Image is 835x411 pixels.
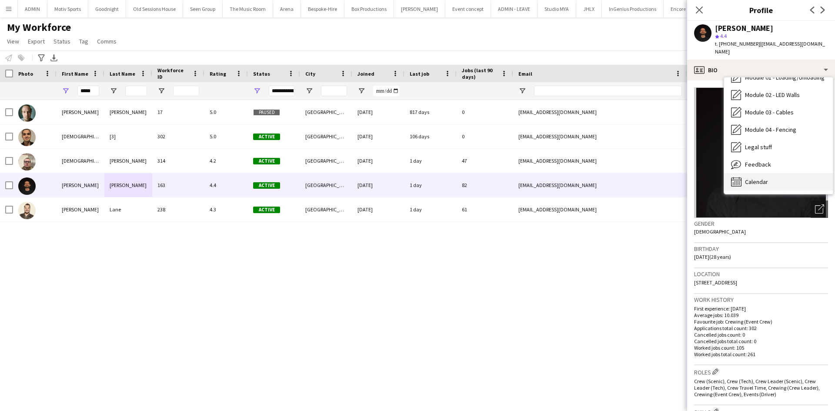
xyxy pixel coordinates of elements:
[518,70,532,77] span: Email
[7,21,71,34] span: My Workforce
[694,245,828,253] h3: Birthday
[204,149,248,173] div: 4.2
[694,228,746,235] span: [DEMOGRAPHIC_DATA]
[694,351,828,358] p: Worked jobs total count: 261
[152,149,204,173] div: 314
[300,197,352,221] div: [GEOGRAPHIC_DATA]
[300,173,352,197] div: [GEOGRAPHIC_DATA]
[410,70,429,77] span: Last job
[104,197,152,221] div: Lane
[491,0,538,17] button: ADMIN - LEAVE
[77,86,99,96] input: First Name Filter Input
[273,0,301,17] button: Arena
[538,0,576,17] button: Studio MYA
[253,109,280,116] span: Paused
[3,36,23,47] a: View
[602,0,664,17] button: InGenius Productions
[724,121,833,138] div: Module 04 - Fencing
[97,37,117,45] span: Comms
[18,129,36,146] img: Christian Hopper [3]
[152,100,204,124] div: 17
[18,70,33,77] span: Photo
[18,0,47,17] button: ADMIN
[513,197,687,221] div: [EMAIL_ADDRESS][DOMAIN_NAME]
[694,367,828,376] h3: Roles
[57,149,104,173] div: [DEMOGRAPHIC_DATA]
[62,87,70,95] button: Open Filter Menu
[694,318,828,325] p: Favourite job: Crewing (Event Crew)
[513,100,687,124] div: [EMAIL_ADDRESS][DOMAIN_NAME]
[534,86,682,96] input: Email Filter Input
[79,37,88,45] span: Tag
[687,60,835,80] div: Bio
[457,100,513,124] div: 0
[47,0,88,17] button: Motiv Sports
[157,67,189,80] span: Workforce ID
[173,86,199,96] input: Workforce ID Filter Input
[352,173,404,197] div: [DATE]
[204,100,248,124] div: 5.0
[253,207,280,213] span: Active
[394,0,445,17] button: [PERSON_NAME]
[404,197,457,221] div: 1 day
[57,124,104,148] div: [DEMOGRAPHIC_DATA][PERSON_NAME]
[253,158,280,164] span: Active
[126,0,183,17] button: Old Sessions House
[457,197,513,221] div: 61
[404,173,457,197] div: 1 day
[94,36,120,47] a: Comms
[811,200,828,218] div: Open photos pop-in
[152,197,204,221] div: 238
[694,254,731,260] span: [DATE] (28 years)
[104,173,152,197] div: [PERSON_NAME]
[664,0,708,17] button: Encore Global
[7,37,19,45] span: View
[724,69,833,86] div: Module 01 - Loading/Unloading
[724,173,833,190] div: Calendar
[694,378,820,398] span: Crew (Scenic), Crew (Tech), Crew Leader (Scenic), Crew Leader (Tech), Crew Travel Time, Crewing (...
[404,124,457,148] div: 106 days
[305,70,315,77] span: City
[694,331,828,338] p: Cancelled jobs count: 0
[518,87,526,95] button: Open Filter Menu
[49,53,59,63] app-action-btn: Export XLSX
[301,0,344,17] button: Bespoke-Hire
[694,220,828,227] h3: Gender
[253,70,270,77] span: Status
[694,312,828,318] p: Average jobs: 10.039
[745,143,772,151] span: Legal stuff
[457,124,513,148] div: 0
[357,87,365,95] button: Open Filter Menu
[694,87,828,218] img: Crew avatar or photo
[104,149,152,173] div: [PERSON_NAME]
[715,40,760,47] span: t. [PHONE_NUMBER]
[253,134,280,140] span: Active
[694,344,828,351] p: Worked jobs count: 105
[745,178,768,186] span: Calendar
[36,53,47,63] app-action-btn: Advanced filters
[57,197,104,221] div: [PERSON_NAME]
[352,124,404,148] div: [DATE]
[745,126,796,134] span: Module 04 - Fencing
[62,70,88,77] span: First Name
[352,100,404,124] div: [DATE]
[157,87,165,95] button: Open Filter Menu
[724,104,833,121] div: Module 03 - Cables
[357,70,374,77] span: Joined
[18,177,36,195] img: Christopher Ames
[204,173,248,197] div: 4.4
[745,74,825,81] span: Module 01 - Loading/Unloading
[321,86,347,96] input: City Filter Input
[352,197,404,221] div: [DATE]
[445,0,491,17] button: Event concept
[694,270,828,278] h3: Location
[204,197,248,221] div: 4.3
[694,305,828,312] p: First experience: [DATE]
[223,0,273,17] button: The Music Room
[204,124,248,148] div: 5.0
[352,149,404,173] div: [DATE]
[745,108,794,116] span: Module 03 - Cables
[404,100,457,124] div: 817 days
[404,149,457,173] div: 1 day
[694,325,828,331] p: Applications total count: 302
